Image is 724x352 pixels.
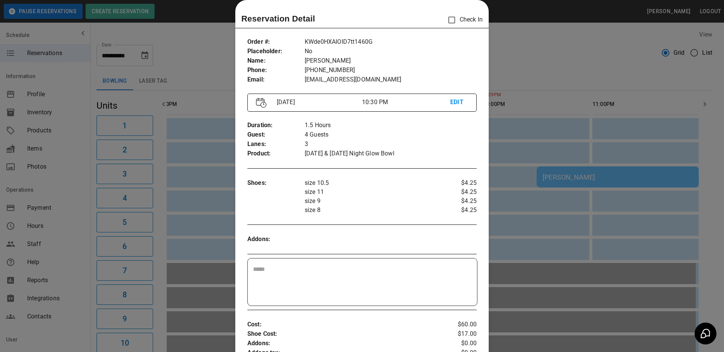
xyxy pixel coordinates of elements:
[305,206,439,215] p: size 8
[439,178,477,188] p: $4.25
[247,329,439,339] p: Shoe Cost :
[439,206,477,215] p: $4.25
[305,75,477,85] p: [EMAIL_ADDRESS][DOMAIN_NAME]
[247,37,305,47] p: Order # :
[247,130,305,140] p: Guest :
[247,339,439,348] p: Addons :
[274,98,362,107] p: [DATE]
[305,47,477,56] p: No
[241,12,315,25] p: Reservation Detail
[247,140,305,149] p: Lanes :
[305,197,439,206] p: size 9
[305,37,477,47] p: KWde0HXAIOID7tt1460G
[247,121,305,130] p: Duration :
[305,140,477,149] p: 3
[362,98,450,107] p: 10:30 PM
[450,98,468,107] p: EDIT
[247,75,305,85] p: Email :
[439,320,477,329] p: $60.00
[439,197,477,206] p: $4.25
[305,121,477,130] p: 1.5 Hours
[305,188,439,197] p: size 11
[444,12,483,28] p: Check In
[256,98,267,108] img: Vector
[305,66,477,75] p: [PHONE_NUMBER]
[247,320,439,329] p: Cost :
[305,149,477,158] p: [DATE] & [DATE] Night Glow Bowl
[305,130,477,140] p: 4 Guests
[439,329,477,339] p: $17.00
[247,47,305,56] p: Placeholder :
[247,149,305,158] p: Product :
[247,178,305,188] p: Shoes :
[247,66,305,75] p: Phone :
[305,178,439,188] p: size 10.5
[439,339,477,348] p: $0.00
[305,56,477,66] p: [PERSON_NAME]
[247,235,305,244] p: Addons :
[247,56,305,66] p: Name :
[439,188,477,197] p: $4.25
